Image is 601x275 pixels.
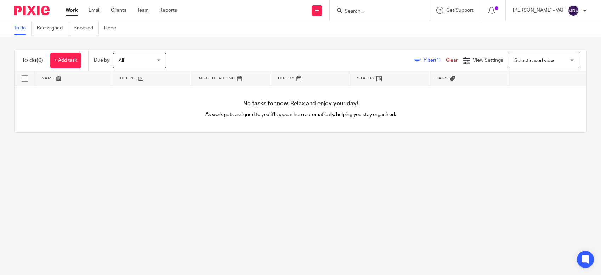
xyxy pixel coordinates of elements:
span: View Settings [473,58,503,63]
a: Done [104,21,121,35]
a: Email [89,7,100,14]
a: Snoozed [74,21,99,35]
a: Clear [446,58,458,63]
span: Tags [436,76,448,80]
span: All [119,58,124,63]
span: Filter [424,58,446,63]
h1: To do [22,57,43,64]
a: + Add task [50,53,81,68]
p: [PERSON_NAME] - VAT [513,7,564,14]
input: Search [344,9,408,15]
span: Get Support [446,8,474,13]
a: To do [14,21,32,35]
a: Reassigned [37,21,68,35]
span: Select saved view [514,58,554,63]
h4: No tasks for now. Relax and enjoy your day! [15,100,586,108]
a: Team [137,7,149,14]
span: (0) [36,57,43,63]
img: Pixie [14,6,50,15]
img: svg%3E [568,5,579,16]
a: Work [66,7,78,14]
a: Reports [159,7,177,14]
span: (1) [435,58,441,63]
a: Clients [111,7,126,14]
p: Due by [94,57,109,64]
p: As work gets assigned to you it'll appear here automatically, helping you stay organised. [158,111,444,118]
